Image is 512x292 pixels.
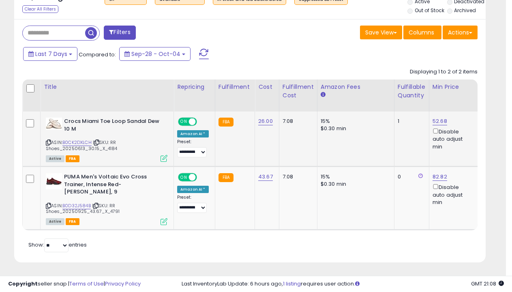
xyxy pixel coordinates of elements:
[46,155,64,162] span: All listings currently available for purchase on Amazon
[196,174,209,181] span: OFF
[105,280,141,288] a: Privacy Policy
[177,195,209,213] div: Preset:
[177,139,209,157] div: Preset:
[179,118,189,125] span: ON
[62,202,91,209] a: B0D32J584B
[219,83,251,91] div: Fulfillment
[44,83,170,91] div: Title
[62,139,92,146] a: B0CK2DXLCH
[321,91,326,99] small: Amazon Fees.
[22,5,58,13] div: Clear All Filters
[177,186,209,193] div: Amazon AI *
[28,241,87,249] span: Show: entries
[119,47,191,61] button: Sep-28 - Oct-04
[66,155,79,162] span: FBA
[46,202,120,215] span: | SKU: RR Shoes_20250925_43.67_X_4791
[283,280,301,288] a: 1 listing
[321,125,388,132] div: $0.30 min
[46,118,62,130] img: 31LjfBpY1JL._SL40_.jpg
[321,180,388,188] div: $0.30 min
[258,83,276,91] div: Cost
[66,218,79,225] span: FBA
[433,83,474,91] div: Min Price
[321,118,388,125] div: 15%
[104,26,135,40] button: Filters
[46,118,167,161] div: ASIN:
[69,280,104,288] a: Terms of Use
[409,28,434,36] span: Columns
[443,26,478,39] button: Actions
[177,83,212,91] div: Repricing
[46,173,62,189] img: 41WI7ZDSOdL._SL40_.jpg
[131,50,180,58] span: Sep-28 - Oct-04
[433,117,447,125] a: 52.68
[182,280,504,288] div: Last InventoryLab Update: 6 hours ago, requires user action.
[321,173,388,180] div: 15%
[283,118,311,125] div: 7.08
[360,26,402,39] button: Save View
[46,139,118,151] span: | SKU: RR Shoes_20250613_30.15_X_4184
[79,51,116,58] span: Compared to:
[471,280,504,288] span: 2025-10-12 21:08 GMT
[410,68,478,76] div: Displaying 1 to 2 of 2 items
[46,218,64,225] span: All listings currently available for purchase on Amazon
[283,173,311,180] div: 7.08
[23,47,77,61] button: Last 7 Days
[433,182,471,206] div: Disable auto adjust min
[454,7,476,14] label: Archived
[321,83,391,91] div: Amazon Fees
[283,83,314,100] div: Fulfillment Cost
[35,50,67,58] span: Last 7 Days
[415,7,444,14] label: Out of Stock
[258,117,273,125] a: 26.00
[433,173,447,181] a: 82.82
[8,280,141,288] div: seller snap | |
[196,118,209,125] span: OFF
[179,174,189,181] span: ON
[8,280,38,288] strong: Copyright
[403,26,441,39] button: Columns
[258,173,273,181] a: 43.67
[177,130,209,137] div: Amazon AI *
[398,83,426,100] div: Fulfillable Quantity
[398,173,423,180] div: 0
[219,173,234,182] small: FBA
[398,118,423,125] div: 1
[219,118,234,127] small: FBA
[64,118,163,135] b: Crocs Miami Toe Loop Sandal Dew 10 M
[46,173,167,224] div: ASIN:
[64,173,163,198] b: PUMA Men's Voltaic Evo Cross Trainer, Intense Red-[PERSON_NAME], 9
[433,127,471,150] div: Disable auto adjust min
